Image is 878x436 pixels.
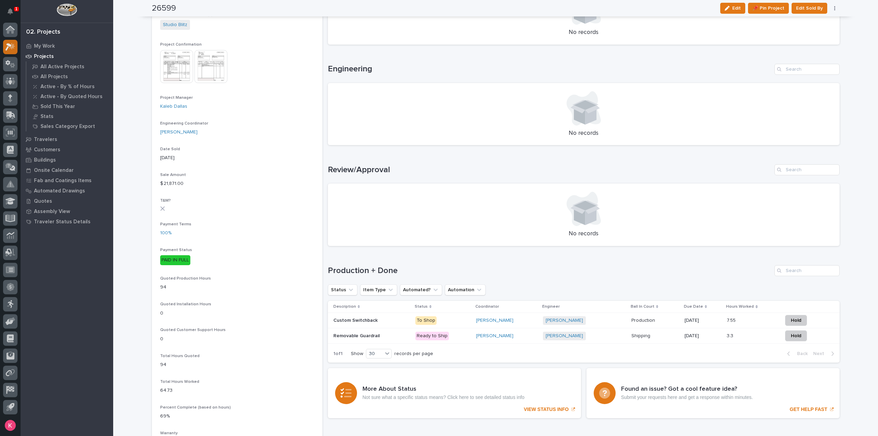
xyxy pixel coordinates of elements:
[160,199,171,203] span: T&M?
[34,167,74,174] p: Onsite Calendar
[328,345,348,362] p: 1 of 1
[21,196,113,206] a: Quotes
[21,51,113,61] a: Projects
[160,154,314,162] p: [DATE]
[34,147,60,153] p: Customers
[785,315,807,326] button: Hold
[774,265,840,276] input: Search
[160,229,171,237] a: 100%
[57,3,77,16] img: Workspace Logo
[160,43,202,47] span: Project Confirmation
[328,266,772,276] h1: Production + Done
[336,29,831,36] p: No records
[782,351,810,357] button: Back
[160,413,314,420] p: 69%
[720,3,745,14] button: Edit
[727,316,737,323] p: 7.55
[792,3,827,14] button: Edit Sold By
[160,354,200,358] span: Total Hours Quoted
[3,418,17,433] button: users-avatar
[524,406,569,412] p: VIEW STATUS INFO
[160,96,193,100] span: Project Manager
[366,350,383,357] div: 30
[163,21,187,28] a: Studio Blitz
[34,198,52,204] p: Quotes
[685,333,721,339] p: [DATE]
[400,284,442,295] button: Automated?
[586,368,840,418] a: GET HELP FAST
[160,380,199,384] span: Total Hours Worked
[160,310,314,317] p: 0
[40,74,68,80] p: All Projects
[685,318,721,323] p: [DATE]
[810,351,840,357] button: Next
[793,351,808,357] span: Back
[415,316,437,325] div: To Shop
[9,8,17,19] div: Notifications1
[363,386,524,393] h3: More About Status
[160,276,211,281] span: Quoted Production Hours
[15,7,17,11] p: 1
[336,130,831,137] p: No records
[34,188,85,194] p: Automated Drawings
[328,313,840,328] tr: Custom SwitchbackCustom Switchback To Shop[PERSON_NAME] [PERSON_NAME] ProductionProduction [DATE]...
[476,318,513,323] a: [PERSON_NAME]
[160,361,314,368] p: 94
[34,43,55,49] p: My Work
[21,155,113,165] a: Buildings
[21,206,113,216] a: Assembly View
[160,222,191,226] span: Payment Terms
[790,406,827,412] p: GET HELP FAST
[40,123,95,130] p: Sales Category Export
[34,209,70,215] p: Assembly View
[476,333,513,339] a: [PERSON_NAME]
[774,64,840,75] input: Search
[160,431,178,435] span: Warranty
[160,173,186,177] span: Sale Amount
[813,351,828,357] span: Next
[631,303,654,310] p: Ball In Court
[752,4,784,12] span: 📌 Pin Project
[748,3,789,14] button: 📌 Pin Project
[546,318,583,323] a: [PERSON_NAME]
[34,157,56,163] p: Buildings
[21,216,113,227] a: Traveler Status Details
[40,94,103,100] p: Active - By Quoted Hours
[34,54,54,60] p: Projects
[475,303,499,310] p: Coordinator
[160,129,198,136] a: [PERSON_NAME]
[726,303,754,310] p: Hours Worked
[328,64,772,74] h1: Engineering
[160,255,190,265] div: PAID IN FULL
[160,248,192,252] span: Payment Status
[26,102,113,111] a: Sold This Year
[160,302,211,306] span: Quoted Installation Hours
[336,230,831,238] p: No records
[21,165,113,175] a: Onsite Calendar
[631,316,656,323] p: Production
[152,3,176,13] h2: 26599
[445,284,486,295] button: Automation
[546,333,583,339] a: [PERSON_NAME]
[542,303,560,310] p: Engineer
[160,121,208,126] span: Engineering Coordinator
[631,332,652,339] p: Shipping
[160,387,314,394] p: 64.73
[333,332,381,339] p: Removable Guardrail
[26,92,113,101] a: Active - By Quoted Hours
[160,103,187,110] a: Kaleb Dallas
[328,284,357,295] button: Status
[363,394,524,400] p: Not sure what a specific status means? Click here to see detailed status info
[415,303,428,310] p: Status
[415,332,449,340] div: Ready to Ship
[160,147,180,151] span: Date Sold
[328,165,772,175] h1: Review/Approval
[621,386,753,393] h3: Found an issue? Got a cool feature idea?
[684,303,703,310] p: Due Date
[40,104,75,110] p: Sold This Year
[732,5,741,11] span: Edit
[394,351,433,357] p: records per page
[34,178,92,184] p: Fab and Coatings Items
